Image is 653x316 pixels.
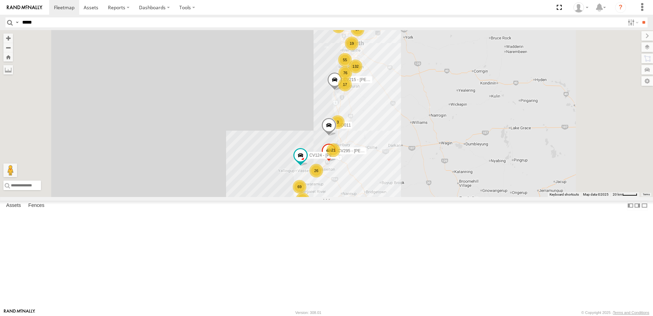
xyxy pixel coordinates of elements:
[338,149,388,154] span: CV295 - [PERSON_NAME]
[4,309,35,316] a: Visit our Website
[338,78,352,91] div: 17
[338,66,352,80] div: 76
[571,2,591,13] div: Tahni-lee Vizzari
[550,192,579,197] button: Keyboard shortcuts
[3,34,13,43] button: Zoom in
[3,163,17,177] button: Drag Pegman onto the map to open Street View
[625,17,640,27] label: Search Filter Options
[641,201,648,211] label: Hide Summary Table
[296,193,309,206] div: 2
[349,60,362,73] div: 132
[331,115,345,129] div: 3
[3,201,24,210] label: Assets
[295,311,321,315] div: Version: 308.01
[627,201,634,211] label: Dock Summary Table to the Left
[615,2,626,13] i: ?
[613,193,622,196] span: 20 km
[338,53,352,67] div: 55
[3,52,13,62] button: Zoom Home
[309,153,359,158] span: CV124 - [PERSON_NAME]
[309,164,323,177] div: 26
[581,311,649,315] div: © Copyright 2025 -
[345,37,359,50] div: 19
[634,201,641,211] label: Dock Summary Table to the Right
[344,77,393,82] span: CV215 - [PERSON_NAME]
[611,192,639,197] button: Map Scale: 20 km per 40 pixels
[14,17,20,27] label: Search Query
[25,201,48,210] label: Fences
[293,180,306,194] div: 69
[326,143,340,157] div: 21
[3,65,13,75] label: Measure
[7,5,42,10] img: rand-logo.svg
[641,76,653,86] label: Map Settings
[583,193,609,196] span: Map data ©2025
[3,43,13,52] button: Zoom out
[613,311,649,315] a: Terms and Conditions
[643,193,650,196] a: Terms (opens in new tab)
